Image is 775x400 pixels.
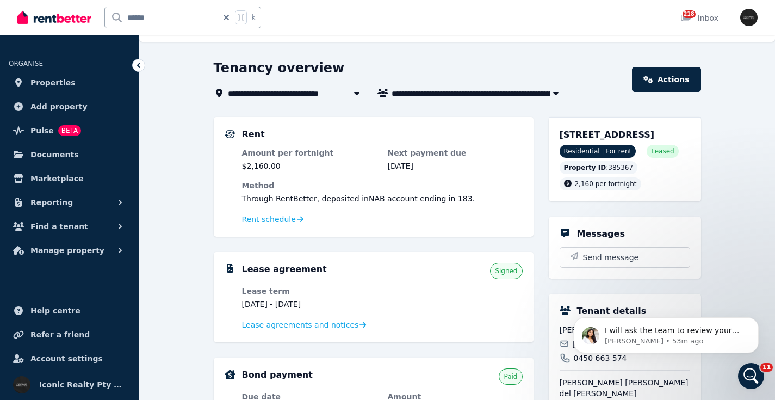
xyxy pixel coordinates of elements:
[388,147,523,158] dt: Next payment due
[251,13,255,22] span: k
[30,328,90,341] span: Refer a friend
[242,214,296,225] span: Rent schedule
[760,363,773,372] span: 11
[30,304,80,317] span: Help centre
[577,227,625,241] h5: Messages
[557,294,775,371] iframe: Intercom notifications message
[738,363,764,389] iframe: Intercom live chat
[242,194,475,203] span: Through RentBetter , deposited in NAB account ending in 183 .
[242,161,377,171] dd: $2,160.00
[560,145,636,158] span: Residential | For rent
[9,324,130,346] a: Refer a friend
[225,370,235,379] img: Bond Details
[242,368,313,381] h5: Bond payment
[388,161,523,171] dd: [DATE]
[242,147,377,158] dt: Amount per fortnight
[225,130,235,138] img: Rental Payments
[30,148,79,161] span: Documents
[242,214,304,225] a: Rent schedule
[651,147,674,156] span: Leased
[9,300,130,322] a: Help centre
[575,180,637,188] span: 2,160 per fortnight
[9,192,130,213] button: Reporting
[30,244,104,257] span: Manage property
[39,378,126,391] span: Iconic Realty Pty Ltd
[9,144,130,165] a: Documents
[9,72,130,94] a: Properties
[9,348,130,370] a: Account settings
[560,161,638,174] div: : 385367
[242,286,377,297] dt: Lease term
[560,377,690,399] span: [PERSON_NAME] [PERSON_NAME] del [PERSON_NAME]
[242,319,367,330] a: Lease agreements and notices
[504,372,517,381] span: Paid
[30,352,103,365] span: Account settings
[242,263,327,276] h5: Lease agreement
[9,239,130,261] button: Manage property
[242,319,359,330] span: Lease agreements and notices
[242,299,377,310] dd: [DATE] - [DATE]
[214,59,345,77] h1: Tenancy overview
[632,67,700,92] a: Actions
[30,220,88,233] span: Find a tenant
[9,60,43,67] span: ORGANISE
[242,180,523,191] dt: Method
[680,13,718,23] div: Inbox
[583,252,639,263] span: Send message
[9,96,130,118] a: Add property
[9,216,130,237] button: Find a tenant
[495,267,517,275] span: Signed
[30,172,83,185] span: Marketplace
[242,128,265,141] h5: Rent
[30,196,73,209] span: Reporting
[30,76,76,89] span: Properties
[564,163,606,172] span: Property ID
[17,9,91,26] img: RentBetter
[9,120,130,141] a: PulseBETA
[560,130,655,140] span: [STREET_ADDRESS]
[560,248,690,267] button: Send message
[30,100,88,113] span: Add property
[740,9,758,26] img: Iconic Realty Pty Ltd
[30,124,54,137] span: Pulse
[9,168,130,189] a: Marketplace
[13,376,30,393] img: Iconic Realty Pty Ltd
[683,10,696,18] span: 218
[58,125,81,136] span: BETA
